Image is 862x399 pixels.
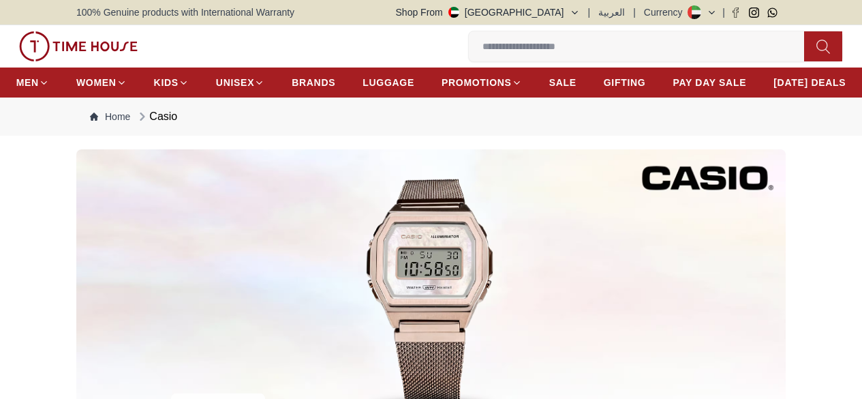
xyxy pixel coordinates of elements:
span: MEN [16,76,39,89]
span: PROMOTIONS [442,76,512,89]
a: Home [90,110,130,123]
nav: Breadcrumb [76,98,786,136]
a: Facebook [730,8,741,18]
span: [DATE] DEALS [773,76,846,89]
span: SALE [549,76,576,89]
span: GIFTING [604,76,646,89]
a: SALE [549,70,576,95]
a: UNISEX [216,70,264,95]
span: LUGGAGE [363,76,414,89]
span: | [722,5,725,19]
span: PAY DAY SALE [673,76,746,89]
a: LUGGAGE [363,70,414,95]
a: MEN [16,70,49,95]
button: Shop From[GEOGRAPHIC_DATA] [396,5,580,19]
span: 100% Genuine products with International Warranty [76,5,294,19]
span: KIDS [154,76,179,89]
div: Currency [644,5,688,19]
a: WOMEN [76,70,127,95]
span: BRANDS [292,76,335,89]
span: UNISEX [216,76,254,89]
span: | [633,5,636,19]
a: KIDS [154,70,189,95]
a: GIFTING [604,70,646,95]
span: | [588,5,591,19]
a: [DATE] DEALS [773,70,846,95]
img: United Arab Emirates [448,7,459,18]
img: ... [19,31,138,61]
div: Casio [136,108,177,125]
a: PAY DAY SALE [673,70,746,95]
span: WOMEN [76,76,117,89]
a: PROMOTIONS [442,70,522,95]
button: العربية [598,5,625,19]
a: Whatsapp [767,8,778,18]
a: Instagram [749,8,759,18]
a: BRANDS [292,70,335,95]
